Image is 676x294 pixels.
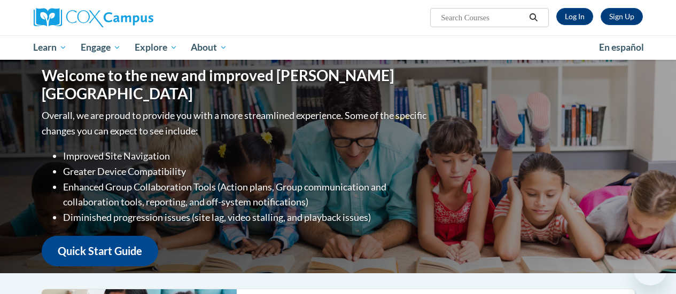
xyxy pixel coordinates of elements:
[440,11,525,24] input: Search Courses
[63,148,429,164] li: Improved Site Navigation
[63,210,429,225] li: Diminished progression issues (site lag, video stalling, and playback issues)
[191,41,227,54] span: About
[27,35,74,60] a: Learn
[128,35,184,60] a: Explore
[633,251,667,285] iframe: Button to launch messaging window
[34,8,153,27] img: Cox Campus
[556,8,593,25] a: Log In
[184,35,234,60] a: About
[34,8,226,27] a: Cox Campus
[135,41,177,54] span: Explore
[601,8,643,25] a: Register
[26,35,651,60] div: Main menu
[42,236,158,266] a: Quick Start Guide
[42,108,429,139] p: Overall, we are proud to provide you with a more streamlined experience. Some of the specific cha...
[592,36,651,59] a: En español
[42,67,429,102] h1: Welcome to the new and improved [PERSON_NAME][GEOGRAPHIC_DATA]
[81,41,121,54] span: Engage
[74,35,128,60] a: Engage
[33,41,67,54] span: Learn
[599,42,644,53] span: En español
[63,179,429,210] li: Enhanced Group Collaboration Tools (Action plans, Group communication and collaboration tools, re...
[63,164,429,179] li: Greater Device Compatibility
[525,11,541,24] button: Search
